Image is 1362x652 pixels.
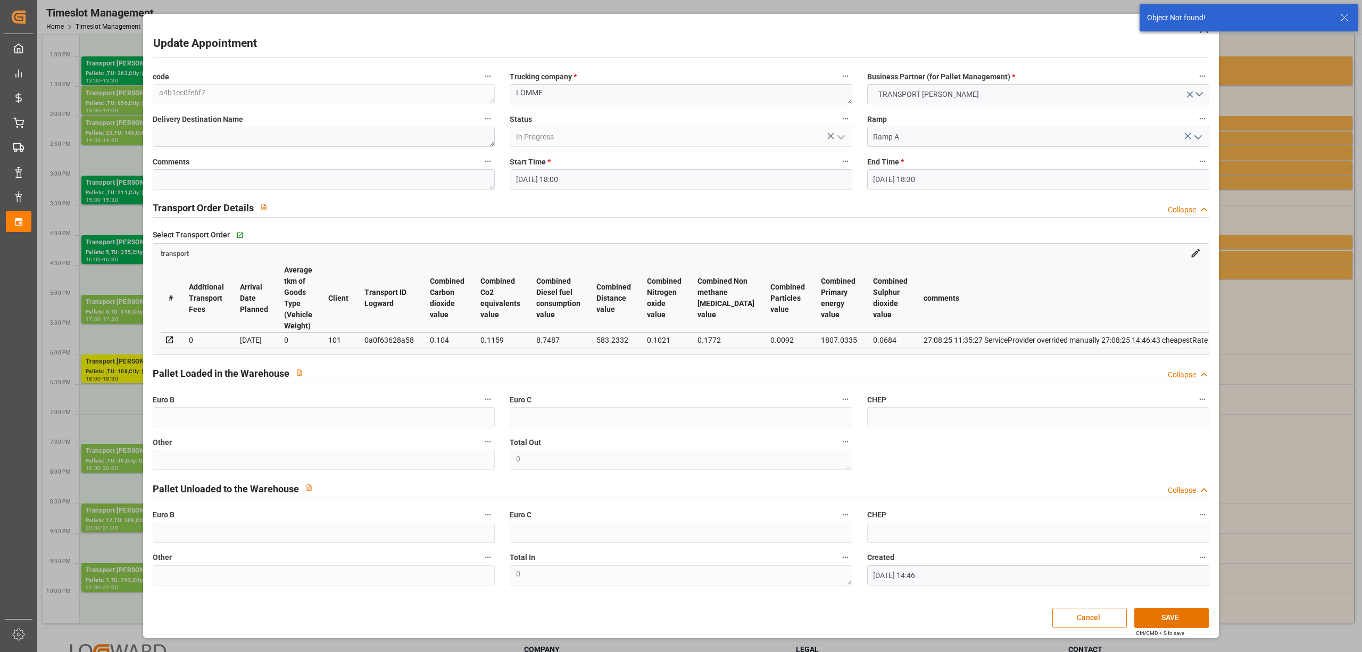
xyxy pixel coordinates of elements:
[873,89,984,100] span: TRANSPORT [PERSON_NAME]
[510,84,852,104] textarea: LOMME
[481,112,495,126] button: Delivery Destination Name
[320,264,356,333] th: Client
[240,334,268,346] div: [DATE]
[430,334,464,346] div: 0.104
[867,84,1209,104] button: open menu
[356,264,422,333] th: Transport ID Logward
[1195,550,1209,564] button: Created
[153,35,257,52] h2: Update Appointment
[1136,629,1184,637] div: Ctrl/CMD + S to save
[596,334,631,346] div: 583.2332
[838,392,852,406] button: Euro C
[481,508,495,522] button: Euro B
[481,154,495,168] button: Comments
[181,264,232,333] th: Additional Transport Fees
[838,435,852,449] button: Total Out
[232,264,276,333] th: Arrival Date Planned
[873,334,908,346] div: 0.0684
[153,201,254,215] h2: Transport Order Details
[510,450,852,470] textarea: 0
[510,156,551,168] span: Start Time
[1195,69,1209,83] button: Business Partner (for Pallet Management) *
[481,69,495,83] button: code
[1168,369,1196,381] div: Collapse
[289,362,310,383] button: View description
[510,127,852,147] input: Type to search/select
[1195,112,1209,126] button: Ramp
[153,84,495,104] textarea: a4b1ec0fe6f7
[153,394,175,406] span: Euro B
[1134,608,1209,628] button: SAVE
[153,552,172,563] span: Other
[153,156,189,168] span: Comments
[153,482,299,496] h2: Pallet Unloaded to the Warehouse
[510,565,852,585] textarea: 0
[813,264,865,333] th: Combined Primary energy value
[697,334,754,346] div: 0.1772
[588,264,639,333] th: Combined Distance value
[161,249,189,257] a: transport
[472,264,528,333] th: Combined Co2 equivalents value
[838,154,852,168] button: Start Time *
[153,71,169,82] span: code
[510,169,852,189] input: DD-MM-YYYY HH:MM
[867,127,1209,147] input: Type to search/select
[364,334,414,346] div: 0a0f63628a58
[510,552,535,563] span: Total In
[639,264,690,333] th: Combined Nitrogen oxide value
[762,264,813,333] th: Combined Particles value
[299,477,319,498] button: View description
[838,508,852,522] button: Euro C
[821,334,857,346] div: 1807.0335
[328,334,348,346] div: 101
[153,229,230,241] span: Select Transport Order
[284,334,312,346] div: 0
[867,169,1209,189] input: DD-MM-YYYY HH:MM
[153,366,289,381] h2: Pallet Loaded in the Warehouse
[481,392,495,406] button: Euro B
[254,197,274,217] button: View description
[865,264,916,333] th: Combined Sulphur dioxide value
[510,71,577,82] span: Trucking company
[1168,485,1196,496] div: Collapse
[1195,154,1209,168] button: End Time *
[832,129,848,145] button: open menu
[770,334,805,346] div: 0.0092
[510,114,532,125] span: Status
[867,156,904,168] span: End Time
[161,264,181,333] th: #
[276,264,320,333] th: Average tkm of Goods Type (Vehicle Weight)
[510,394,531,406] span: Euro C
[867,71,1015,82] span: Business Partner (for Pallet Management)
[1052,608,1127,628] button: Cancel
[690,264,762,333] th: Combined Non methane [MEDICAL_DATA] value
[510,509,531,521] span: Euro C
[536,334,580,346] div: 8.7487
[189,334,224,346] div: 0
[422,264,472,333] th: Combined Carbon dioxide value
[867,114,887,125] span: Ramp
[867,552,894,563] span: Created
[510,437,541,448] span: Total Out
[867,509,886,521] span: CHEP
[480,334,520,346] div: 0.1159
[153,437,172,448] span: Other
[1195,392,1209,406] button: CHEP
[153,509,175,521] span: Euro B
[838,112,852,126] button: Status
[1195,508,1209,522] button: CHEP
[838,550,852,564] button: Total In
[153,114,243,125] span: Delivery Destination Name
[481,550,495,564] button: Other
[867,565,1209,585] input: DD-MM-YYYY HH:MM
[1189,129,1205,145] button: open menu
[867,394,886,406] span: CHEP
[481,435,495,449] button: Other
[1147,12,1330,23] div: Object Not found!
[528,264,588,333] th: Combined Diesel fuel consumption value
[1168,204,1196,216] div: Collapse
[838,69,852,83] button: Trucking company *
[647,334,682,346] div: 0.1021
